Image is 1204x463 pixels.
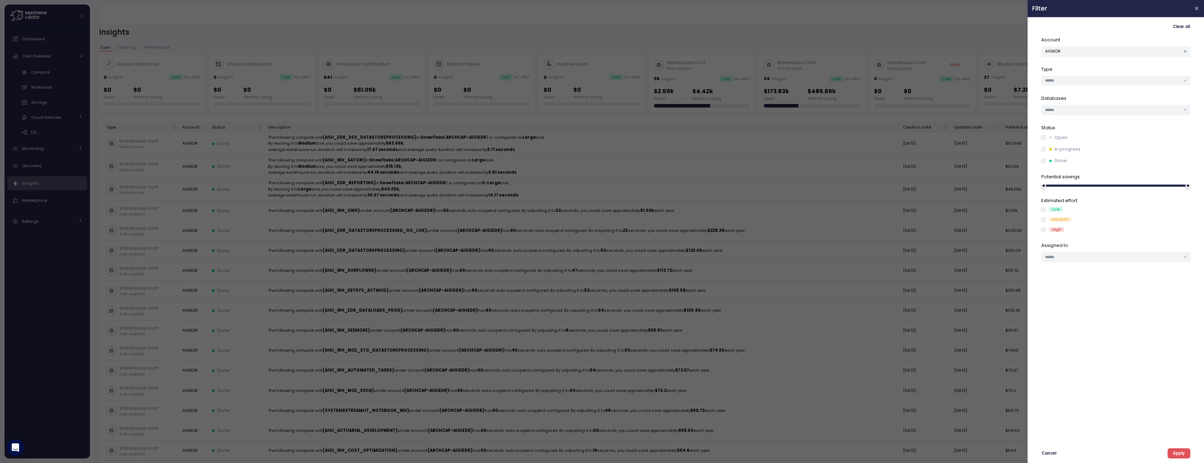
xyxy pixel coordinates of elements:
[1055,157,1067,164] p: Done
[1041,173,1190,180] p: Potential savings
[1041,448,1057,458] button: Cancel
[1172,22,1190,32] button: Clear all
[1168,448,1190,458] button: Apply
[1049,227,1064,232] div: High
[1055,134,1067,141] p: Open
[1041,46,1190,56] button: AIGIEDR
[1041,95,1190,102] p: Databases
[1049,217,1071,222] div: Medium
[1041,124,1190,131] p: Status
[1055,146,1080,153] p: In progress
[7,439,24,456] div: Open Intercom Messenger
[1173,22,1190,32] span: Clear all
[1041,242,1190,249] p: Assigned to
[1173,449,1185,458] span: Apply
[1041,36,1190,43] p: Account
[1041,66,1190,73] p: Type
[1041,197,1190,204] p: Estimated effort
[1032,5,1188,12] h2: Filter
[1049,207,1063,212] div: Low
